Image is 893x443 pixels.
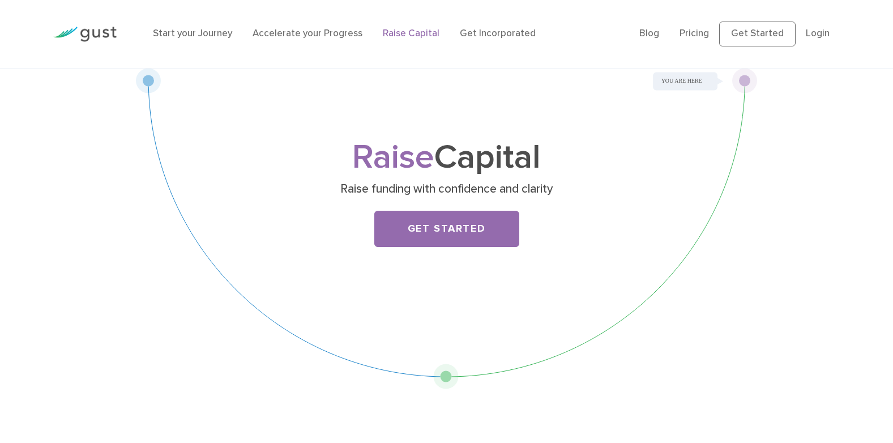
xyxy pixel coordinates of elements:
[680,28,709,39] a: Pricing
[153,28,232,39] a: Start your Journey
[719,22,796,46] a: Get Started
[223,142,670,173] h1: Capital
[460,28,536,39] a: Get Incorporated
[253,28,362,39] a: Accelerate your Progress
[374,211,519,247] a: Get Started
[383,28,439,39] a: Raise Capital
[806,28,830,39] a: Login
[352,137,434,177] span: Raise
[53,27,117,42] img: Gust Logo
[639,28,659,39] a: Blog
[227,181,666,197] p: Raise funding with confidence and clarity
